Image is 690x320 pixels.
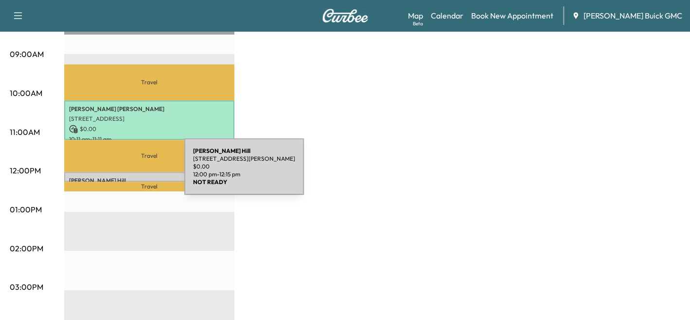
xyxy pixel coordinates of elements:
p: 02:00PM [10,243,43,254]
p: 12:00PM [10,165,41,176]
p: [STREET_ADDRESS] [69,115,230,123]
p: [PERSON_NAME] [PERSON_NAME] [69,105,230,113]
p: Travel [64,64,234,100]
p: 03:00PM [10,281,43,293]
a: MapBeta [408,10,423,21]
a: Book New Appointment [471,10,553,21]
p: $ 0.00 [69,125,230,133]
p: [PERSON_NAME] Hill [69,177,230,185]
p: 10:11 am - 11:11 am [69,135,230,143]
div: Beta [413,20,423,27]
p: Travel [64,140,234,172]
p: $ 0.00 [193,163,295,170]
img: Curbee Logo [322,9,369,22]
p: 10:00AM [10,87,42,99]
a: Calendar [431,10,463,21]
p: 09:00AM [10,48,44,60]
p: Travel [64,182,234,191]
p: [STREET_ADDRESS][PERSON_NAME] [193,155,295,163]
span: [PERSON_NAME] Buick GMC [584,10,682,21]
p: 01:00PM [10,204,42,215]
p: 12:00 pm - 12:15 pm [193,170,295,178]
b: [PERSON_NAME] Hill [193,147,250,154]
b: NOT READY [193,178,227,186]
p: 11:00AM [10,126,40,138]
